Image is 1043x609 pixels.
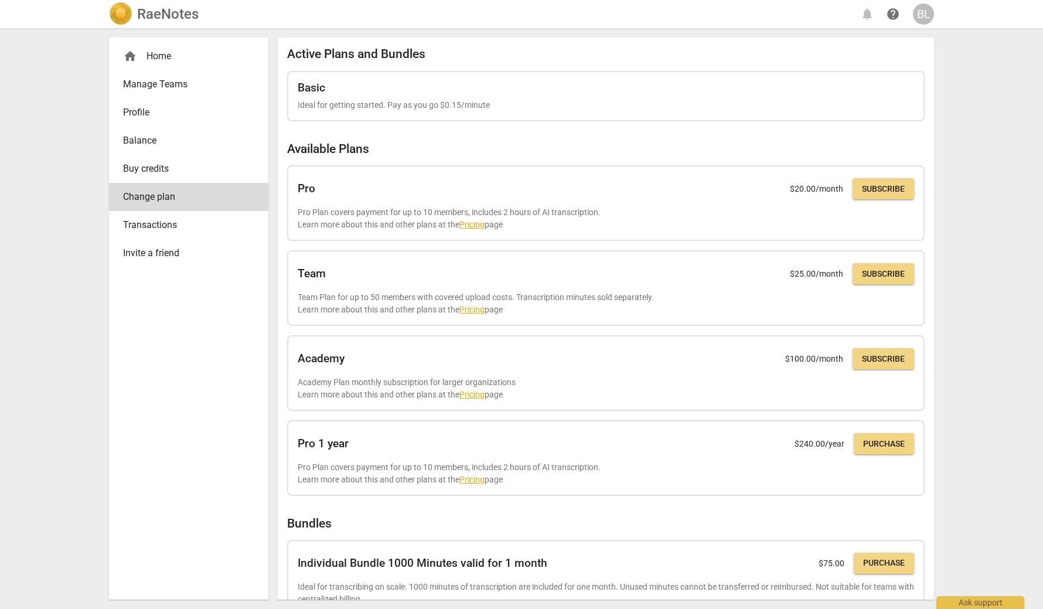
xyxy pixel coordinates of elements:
[123,77,245,91] span: Manage Teams
[137,6,199,22] h2: RaeNotes
[459,475,485,484] a: Pricing
[109,98,268,127] a: Profile
[109,42,268,70] div: Home
[123,190,245,204] span: Change plan
[298,206,914,230] p: Pro Plan covers payment for up to 10 members, includes 2 hours of AI transcription. Learn more ab...
[853,263,914,284] button: Subscribe
[287,516,925,531] h2: Bundles
[854,433,914,454] button: Purchase
[863,438,905,450] span: Purchase
[819,557,844,570] p: $ 75.00
[862,353,905,365] span: Subscribe
[882,4,904,25] a: Help
[123,49,245,63] div: Home
[298,581,914,605] p: Ideal for transcribing on scale. 1000 minutes of transcription are included for one month. Unused...
[123,246,245,260] span: Invite a friend
[298,557,547,570] h2: Individual Bundle 1000 Minutes valid for 1 month
[298,81,325,94] h2: Basic
[109,70,268,98] a: Manage Teams
[298,352,345,365] h2: Academy
[298,437,349,450] h2: Pro 1 year
[298,291,914,315] p: Team Plan for up to 50 members with covered upload costs. Transcription minutes sold separately. ...
[298,267,326,280] h2: Team
[863,557,905,569] span: Purchase
[795,438,844,450] p: $ 240.00 /year
[298,376,914,400] p: Academy Plan monthly subscription for larger organizations Learn more about this and other plans ...
[109,2,132,26] img: Logo
[109,2,199,26] a: LogoRaeNotes
[123,106,245,120] span: Profile
[854,553,914,574] button: Purchase
[123,49,137,63] span: home
[853,178,914,199] button: Subscribe
[109,211,268,239] a: Transactions
[790,268,843,280] p: $ 25.00 /month
[298,461,914,485] p: Pro Plan covers payment for up to 10 members, includes 2 hours of AI transcription. Learn more ab...
[298,182,315,195] h2: Pro
[298,99,914,111] p: Ideal for getting started. Pay as you go $0.15/minute
[459,390,485,399] a: Pricing
[287,142,925,156] h2: Available Plans
[109,239,268,267] a: Invite a friend
[123,134,245,148] span: Balance
[913,4,934,25] button: BL
[109,155,268,183] a: Buy credits
[123,162,245,176] span: Buy credits
[109,183,268,211] a: Change plan
[936,596,1024,609] div: Ask support
[287,47,925,62] h2: Active Plans and Bundles
[123,218,245,232] span: Transactions
[109,127,268,155] a: Balance
[886,7,900,21] span: help
[785,353,843,365] p: $ 100.00 /month
[790,183,843,195] p: $ 20.00 /month
[853,348,914,369] button: Subscribe
[459,220,485,229] a: Pricing
[862,183,905,195] span: Subscribe
[862,268,905,280] span: Subscribe
[459,305,485,314] a: Pricing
